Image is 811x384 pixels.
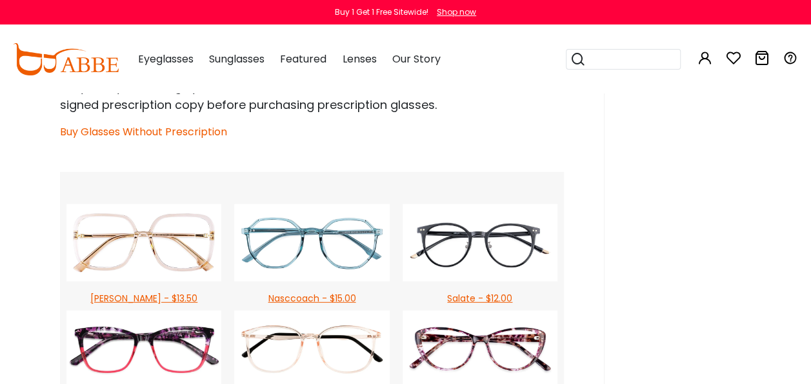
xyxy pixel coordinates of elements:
[403,292,557,305] div: Salate - $12.00
[60,124,227,139] a: Buy Glasses Without Prescription
[280,52,326,66] span: Featured
[228,204,395,311] a: Nasccoach Nasccoach - $15.00
[342,52,376,66] span: Lenses
[234,204,389,282] img: Nasccoach
[13,43,119,75] img: abbeglasses.com
[403,204,557,282] img: Salate
[234,292,389,305] div: Nasccoach - $15.00
[138,52,194,66] span: Eyeglasses
[60,204,228,311] a: Montet [PERSON_NAME] - $13.50
[335,6,428,18] div: Buy 1 Get 1 Free Sitewide!
[437,6,476,18] div: Shop now
[66,204,221,282] img: Montet
[430,6,476,17] a: Shop now
[392,52,440,66] span: Our Story
[209,52,265,66] span: Sunglasses
[396,204,564,311] a: Salate Salate - $12.00
[66,292,221,305] div: [PERSON_NAME] - $13.50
